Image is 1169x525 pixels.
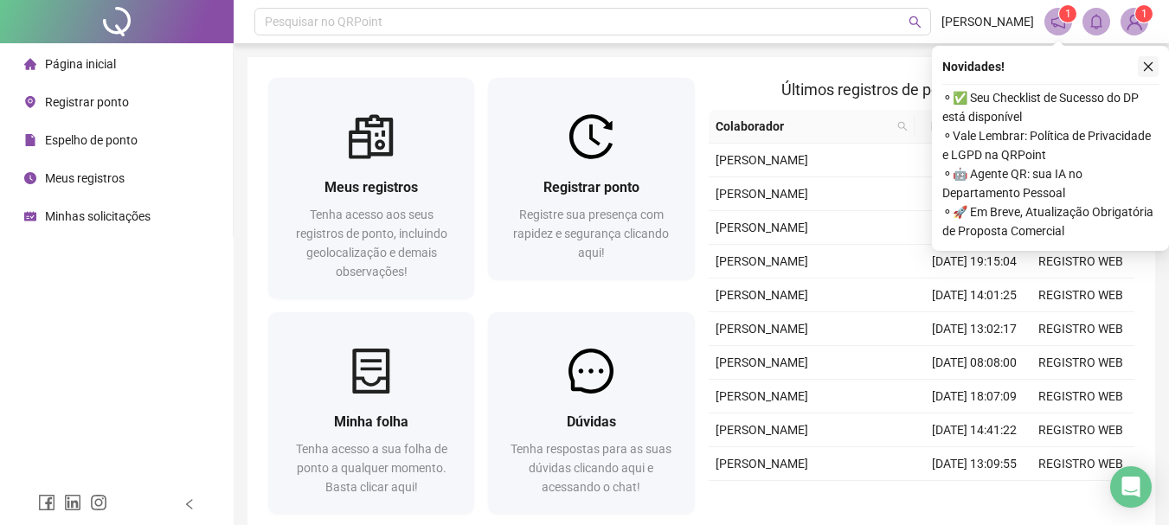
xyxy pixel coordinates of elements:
[24,210,36,222] span: schedule
[922,380,1028,413] td: [DATE] 18:07:09
[296,208,447,279] span: Tenha acesso aos seus registros de ponto, incluindo geolocalização e demais observações!
[24,172,36,184] span: clock-circle
[716,423,808,437] span: [PERSON_NAME]
[894,113,911,139] span: search
[922,312,1028,346] td: [DATE] 13:02:17
[38,494,55,511] span: facebook
[268,312,474,514] a: Minha folhaTenha acesso a sua folha de ponto a qualquer momento. Basta clicar aqui!
[716,389,808,403] span: [PERSON_NAME]
[942,57,1005,76] span: Novidades !
[922,211,1028,245] td: [DATE] 08:04:36
[1142,61,1154,73] span: close
[1028,346,1134,380] td: REGISTRO WEB
[268,78,474,298] a: Meus registrosTenha acesso aos seus registros de ponto, incluindo geolocalização e demais observa...
[716,355,808,369] span: [PERSON_NAME]
[922,346,1028,380] td: [DATE] 08:08:00
[1028,312,1134,346] td: REGISTRO WEB
[942,202,1159,240] span: ⚬ 🚀 Em Breve, Atualização Obrigatória de Proposta Comercial
[24,96,36,108] span: environment
[922,177,1028,211] td: [DATE] 13:09:05
[1135,5,1153,22] sup: Atualize o seu contato no menu Meus Dados
[922,413,1028,447] td: [DATE] 14:41:22
[1028,245,1134,279] td: REGISTRO WEB
[716,322,808,336] span: [PERSON_NAME]
[716,187,808,201] span: [PERSON_NAME]
[1028,447,1134,481] td: REGISTRO WEB
[334,413,408,430] span: Minha folha
[1141,8,1147,20] span: 1
[183,498,196,510] span: left
[1110,466,1152,508] div: Open Intercom Messenger
[567,413,616,430] span: Dúvidas
[922,144,1028,177] td: [DATE] 14:40:35
[45,57,116,71] span: Página inicial
[922,279,1028,312] td: [DATE] 14:01:25
[909,16,922,29] span: search
[1059,5,1076,22] sup: 1
[716,221,808,234] span: [PERSON_NAME]
[716,457,808,471] span: [PERSON_NAME]
[922,447,1028,481] td: [DATE] 13:09:55
[324,179,418,195] span: Meus registros
[941,12,1034,31] span: [PERSON_NAME]
[1065,8,1071,20] span: 1
[716,288,808,302] span: [PERSON_NAME]
[716,117,891,136] span: Colaborador
[897,121,908,131] span: search
[543,179,639,195] span: Registrar ponto
[24,134,36,146] span: file
[716,153,808,167] span: [PERSON_NAME]
[1028,279,1134,312] td: REGISTRO WEB
[513,208,669,259] span: Registre sua presença com rapidez e segurança clicando aqui!
[296,442,447,494] span: Tenha acesso a sua folha de ponto a qualquer momento. Basta clicar aqui!
[45,133,138,147] span: Espelho de ponto
[1121,9,1147,35] img: 90473
[45,209,151,223] span: Minhas solicitações
[1050,14,1066,29] span: notification
[922,245,1028,279] td: [DATE] 19:15:04
[45,171,125,185] span: Meus registros
[942,164,1159,202] span: ⚬ 🤖 Agente QR: sua IA no Departamento Pessoal
[45,95,129,109] span: Registrar ponto
[922,117,997,136] span: Data/Hora
[1028,380,1134,413] td: REGISTRO WEB
[488,78,694,279] a: Registrar pontoRegistre sua presença com rapidez e segurança clicando aqui!
[922,481,1028,515] td: [DATE] 08:12:09
[1089,14,1104,29] span: bell
[781,80,1061,99] span: Últimos registros de ponto sincronizados
[915,110,1018,144] th: Data/Hora
[64,494,81,511] span: linkedin
[942,88,1159,126] span: ⚬ ✅ Seu Checklist de Sucesso do DP está disponível
[1028,481,1134,515] td: REGISTRO WEB
[24,58,36,70] span: home
[488,312,694,514] a: DúvidasTenha respostas para as suas dúvidas clicando aqui e acessando o chat!
[511,442,671,494] span: Tenha respostas para as suas dúvidas clicando aqui e acessando o chat!
[942,126,1159,164] span: ⚬ Vale Lembrar: Política de Privacidade e LGPD na QRPoint
[1028,413,1134,447] td: REGISTRO WEB
[90,494,107,511] span: instagram
[716,254,808,268] span: [PERSON_NAME]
